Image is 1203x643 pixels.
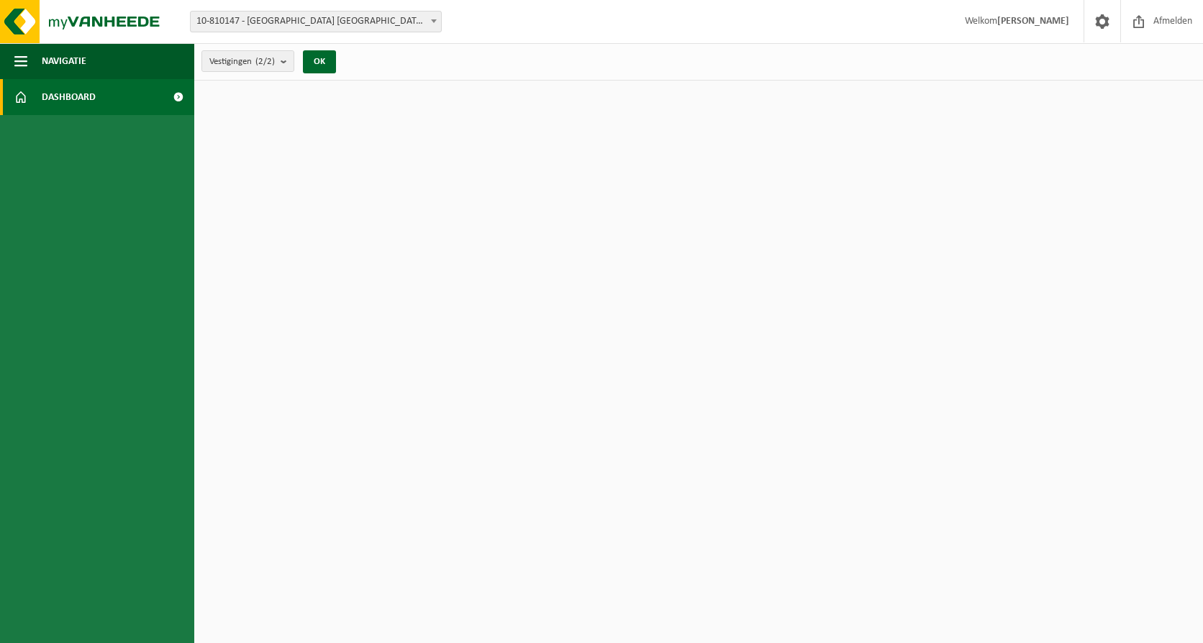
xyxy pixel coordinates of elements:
[190,11,442,32] span: 10-810147 - VAN DER VALK HOTEL ANTWERPEN NV - BORGERHOUT
[997,16,1069,27] strong: [PERSON_NAME]
[42,79,96,115] span: Dashboard
[303,50,336,73] button: OK
[42,43,86,79] span: Navigatie
[201,50,294,72] button: Vestigingen(2/2)
[191,12,441,32] span: 10-810147 - VAN DER VALK HOTEL ANTWERPEN NV - BORGERHOUT
[255,57,275,66] count: (2/2)
[209,51,275,73] span: Vestigingen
